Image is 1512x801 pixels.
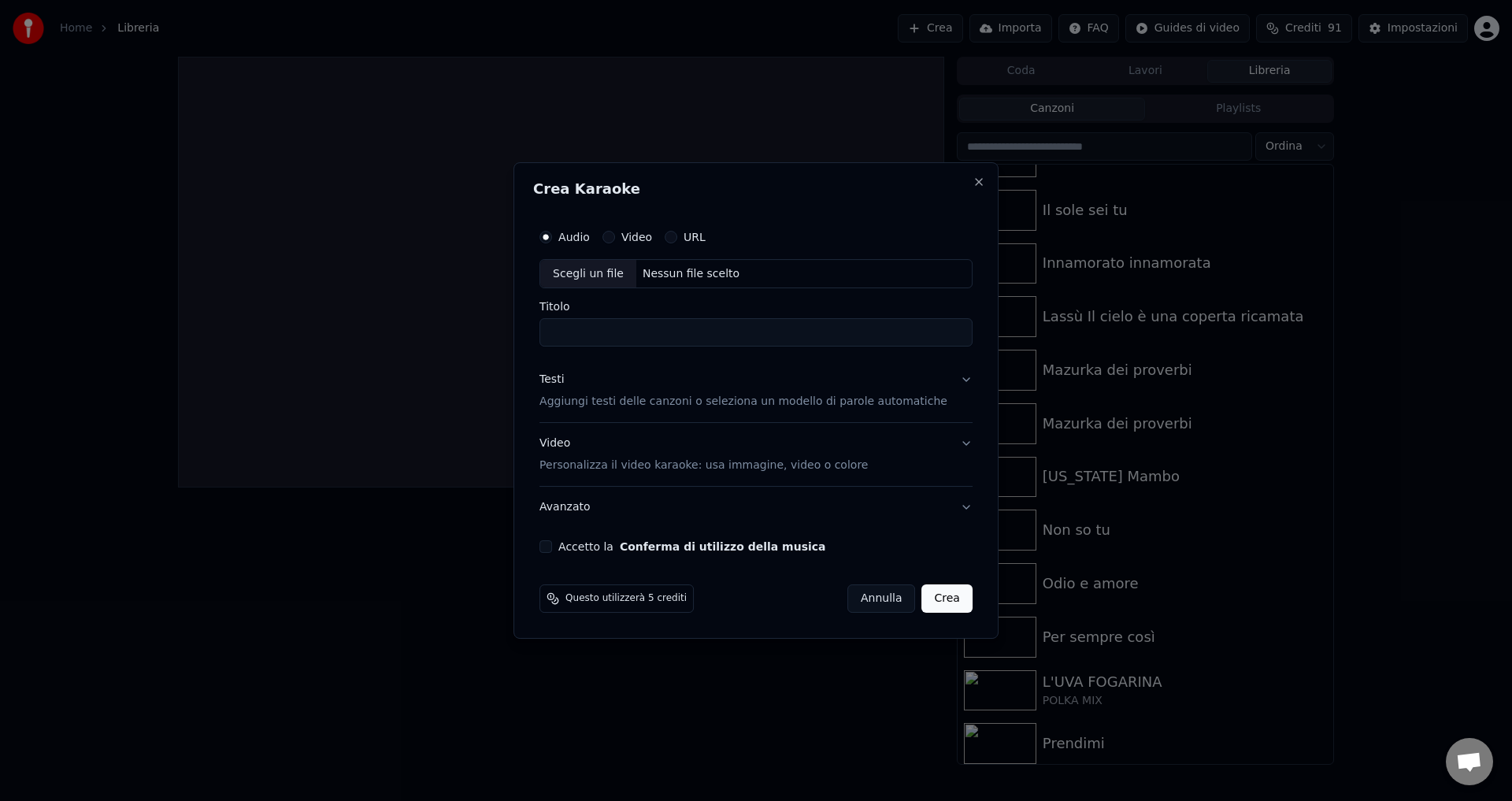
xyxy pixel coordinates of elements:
label: Video [621,232,652,243]
label: Accetto la [558,541,825,552]
span: Questo utilizzerà 5 crediti [565,592,687,605]
h2: Crea Karaoke [533,182,979,196]
div: Nessun file scelto [636,266,746,282]
button: VideoPersonalizza il video karaoke: usa immagine, video o colore [539,424,973,487]
label: URL [684,232,706,243]
button: Avanzato [539,487,973,528]
button: Annulla [847,584,916,613]
button: Accetto la [620,541,826,552]
div: Video [539,436,868,474]
p: Aggiungi testi delle canzoni o seleziona un modello di parole automatiche [539,395,947,410]
button: TestiAggiungi testi delle canzoni o seleziona un modello di parole automatiche [539,360,973,423]
button: Crea [922,584,973,613]
label: Audio [558,232,590,243]
div: Scegli un file [540,260,636,288]
div: Testi [539,373,564,388]
label: Titolo [539,302,973,313]
p: Personalizza il video karaoke: usa immagine, video o colore [539,458,868,473]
